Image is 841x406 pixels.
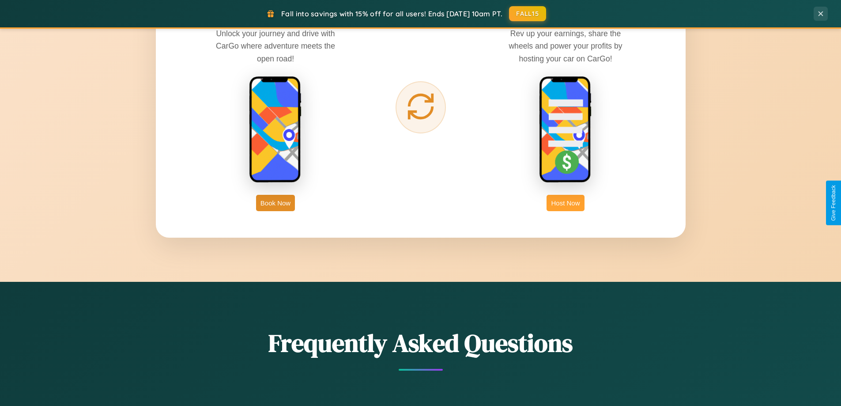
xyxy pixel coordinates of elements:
p: Unlock your journey and drive with CarGo where adventure meets the open road! [209,27,342,65]
button: Book Now [256,195,295,211]
img: host phone [539,76,592,184]
button: Host Now [547,195,584,211]
p: Rev up your earnings, share the wheels and power your profits by hosting your car on CarGo! [499,27,632,65]
img: rent phone [249,76,302,184]
div: Give Feedback [830,185,837,221]
h2: Frequently Asked Questions [156,326,686,360]
span: Fall into savings with 15% off for all users! Ends [DATE] 10am PT. [281,9,502,18]
button: FALL15 [509,6,546,21]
